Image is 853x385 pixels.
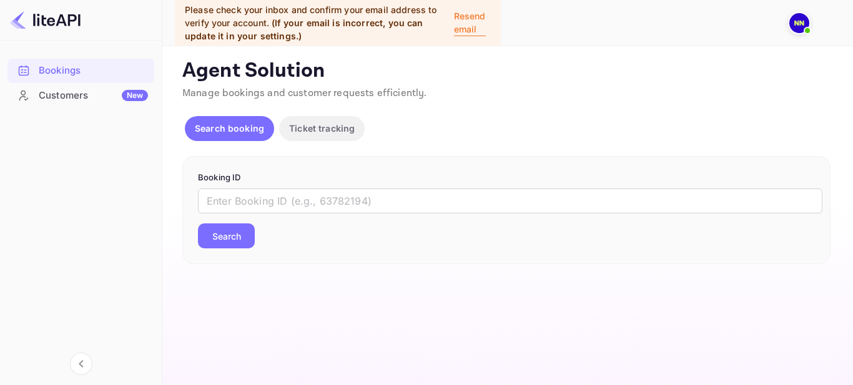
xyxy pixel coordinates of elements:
[198,172,815,184] p: Booking ID
[454,9,486,36] p: Resend email
[198,223,255,248] button: Search
[7,59,154,83] div: Bookings
[195,122,264,135] p: Search booking
[185,17,423,41] span: (If your email is incorrect, you can update it in your settings.)
[122,90,148,101] div: New
[7,84,154,108] div: CustomersNew
[185,4,437,28] span: Please check your inbox and confirm your email address to verify your account.
[789,13,809,33] img: N/A N/A
[182,59,831,84] p: Agent Solution
[10,10,81,30] img: LiteAPI logo
[289,122,355,135] p: Ticket tracking
[39,64,148,78] div: Bookings
[7,84,154,107] a: CustomersNew
[39,89,148,103] div: Customers
[198,188,822,213] input: Enter Booking ID (e.g., 63782194)
[70,353,92,375] button: Collapse navigation
[182,87,427,100] span: Manage bookings and customer requests efficiently.
[7,59,154,82] a: Bookings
